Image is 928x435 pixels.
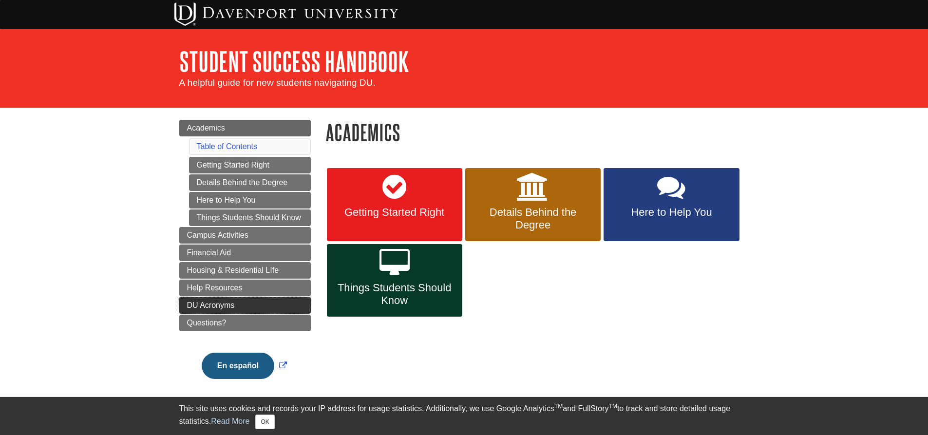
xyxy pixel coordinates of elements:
span: A helpful guide for new students navigating DU. [179,77,376,88]
sup: TM [609,403,617,410]
a: Here to Help You [604,168,739,241]
button: Close [255,415,274,429]
span: Questions? [187,319,227,327]
a: Student Success Handbook [179,46,409,76]
a: Link opens in new window [199,361,289,370]
span: Housing & Residential LIfe [187,266,279,274]
a: Getting Started Right [189,157,311,173]
a: Academics [179,120,311,136]
a: Details Behind the Degree [189,174,311,191]
a: Here to Help You [189,192,311,208]
span: Help Resources [187,284,243,292]
span: Getting Started Right [334,206,455,219]
a: Getting Started Right [327,168,462,241]
div: This site uses cookies and records your IP address for usage statistics. Additionally, we use Goo... [179,403,749,429]
a: Questions? [179,315,311,331]
h1: Academics [325,120,749,145]
span: Here to Help You [611,206,732,219]
a: Financial Aid [179,245,311,261]
a: Table of Contents [197,142,258,151]
span: Academics [187,124,225,132]
div: Guide Page Menu [179,120,311,396]
a: Things Students Should Know [327,244,462,317]
img: Davenport University [174,2,398,26]
a: Things Students Should Know [189,209,311,226]
a: Housing & Residential LIfe [179,262,311,279]
sup: TM [554,403,563,410]
span: Details Behind the Degree [473,206,593,231]
span: Financial Aid [187,248,231,257]
a: Campus Activities [179,227,311,244]
a: Help Resources [179,280,311,296]
button: En español [202,353,274,379]
a: DU Acronyms [179,297,311,314]
a: Read More [211,417,249,425]
span: Campus Activities [187,231,248,239]
span: Things Students Should Know [334,282,455,307]
a: Details Behind the Degree [465,168,601,241]
span: DU Acronyms [187,301,235,309]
